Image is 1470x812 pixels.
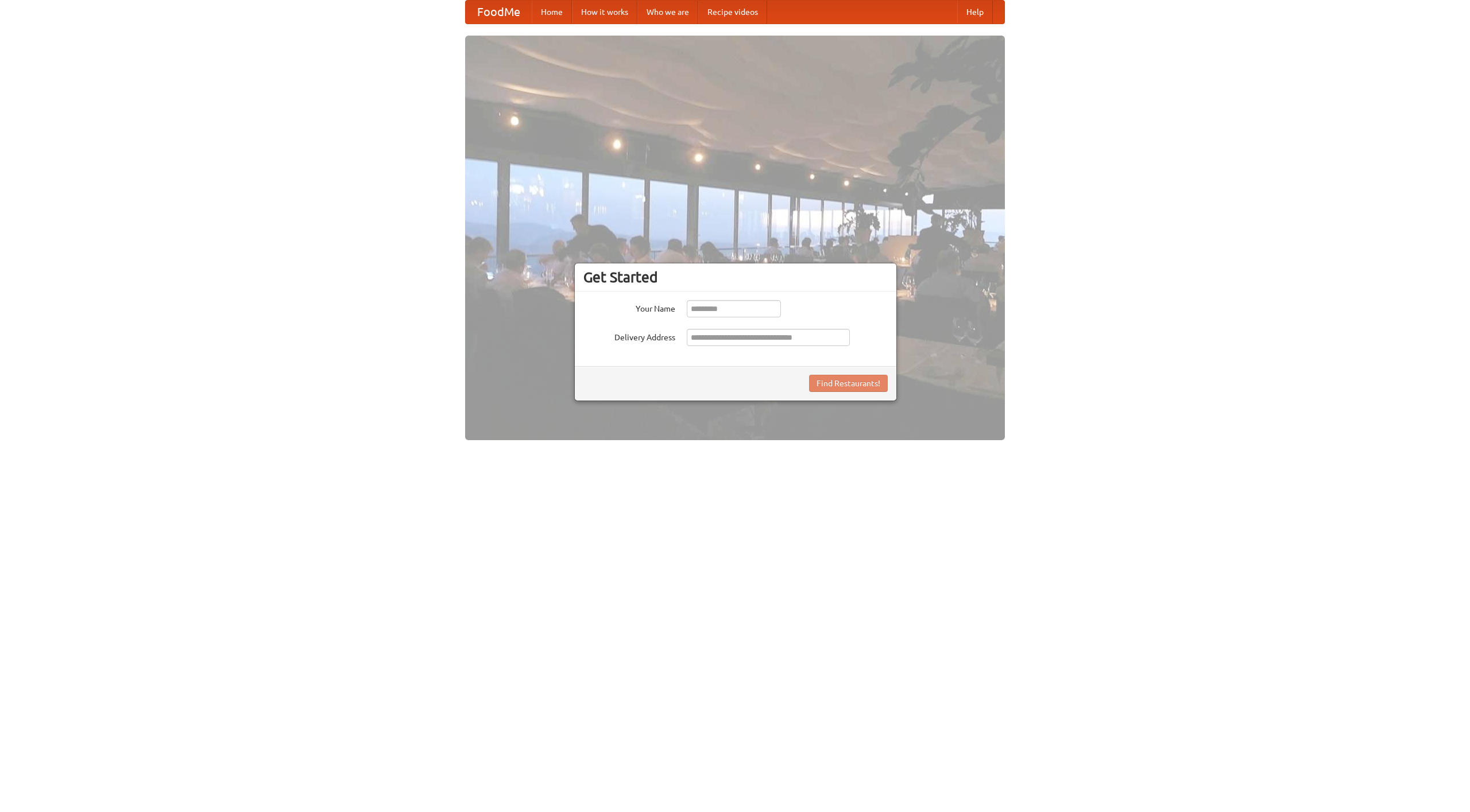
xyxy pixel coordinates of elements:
button: Find Restaurants! [809,375,888,392]
label: Your Name [583,300,675,314]
a: Home [532,1,572,24]
a: Recipe videos [698,1,767,24]
h3: Get Started [583,269,888,286]
label: Delivery Address [583,329,675,343]
a: Help [957,1,993,24]
a: How it works [572,1,637,24]
a: FoodMe [466,1,532,24]
a: Who we are [637,1,698,24]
